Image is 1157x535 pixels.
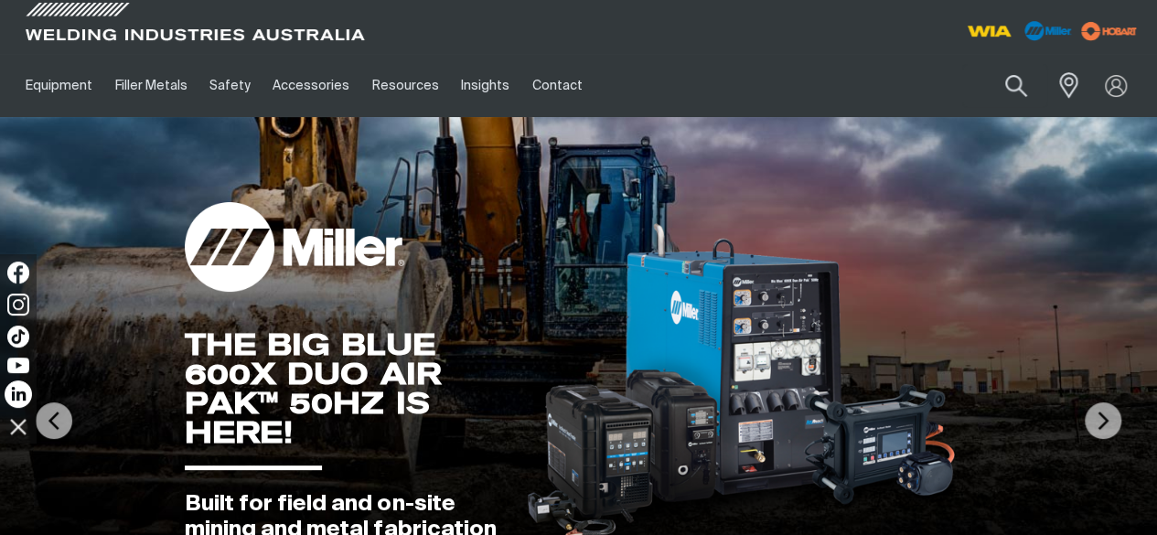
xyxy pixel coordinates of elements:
nav: Main [15,54,861,117]
img: NextArrow [1085,402,1121,439]
img: PrevArrow [36,402,72,439]
input: Product name or item number... [962,64,1047,107]
a: Filler Metals [103,54,198,117]
img: Facebook [7,262,29,284]
button: Search products [985,64,1047,107]
img: YouTube [7,358,29,373]
img: miller [1076,17,1142,45]
img: hide socials [3,411,34,442]
img: Instagram [7,294,29,316]
a: Contact [520,54,593,117]
img: LinkedIn [5,380,32,408]
img: TikTok [7,326,29,348]
a: Insights [450,54,520,117]
a: Equipment [15,54,103,117]
a: Safety [198,54,262,117]
a: Resources [361,54,450,117]
div: THE BIG BLUE 600X DUO AIR PAK™ 50HZ IS HERE! [185,330,496,447]
a: Accessories [262,54,360,117]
